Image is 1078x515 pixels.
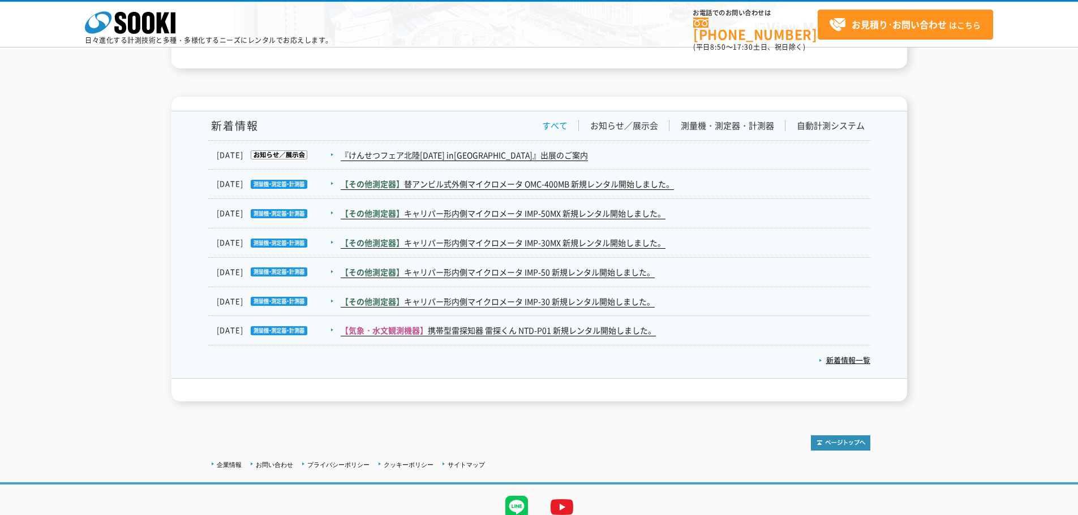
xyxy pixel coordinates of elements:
span: 【その他測定器】 [341,178,404,189]
a: すべて [542,120,568,132]
a: 【その他測定器】キャリパー形内側マイクロメータ IMP-50MX 新規レンタル開始しました。 [341,207,665,219]
dt: [DATE] [217,149,340,161]
dt: [DATE] [217,266,340,278]
h1: 新着情報 [208,120,259,132]
a: 自動計測システム [797,120,865,132]
img: トップページへ [811,435,870,451]
dt: [DATE] [217,296,340,308]
a: 測量機・測定器・計測器 [681,120,774,132]
a: 企業情報 [217,461,242,468]
img: 測量機・測定器・計測器 [243,326,307,335]
span: 【気象・水文観測機器】 [341,324,428,336]
a: 【気象・水文観測機器】携帯型雷探知器 雷探くん NTD-P01 新規レンタル開始しました。 [341,324,656,336]
a: サイトマップ [448,461,485,468]
span: 【その他測定器】 [341,266,404,278]
img: 測量機・測定器・計測器 [243,267,307,276]
img: 測量機・測定器・計測器 [243,209,307,218]
span: 【その他測定器】 [341,207,404,219]
a: 【その他測定器】キャリパー形内側マイクロメータ IMP-30MX 新規レンタル開始しました。 [341,237,665,249]
p: 日々進化する計測技術と多種・多様化するニーズにレンタルでお応えします。 [85,37,333,44]
img: 測量機・測定器・計測器 [243,180,307,189]
a: [PHONE_NUMBER] [693,18,818,41]
dt: [DATE] [217,237,340,249]
a: お知らせ／展示会 [590,120,658,132]
strong: お見積り･お問い合わせ [852,18,947,31]
a: 『けんせつフェア北陸[DATE] in[GEOGRAPHIC_DATA]』出展のご案内 [341,149,588,161]
a: 新着情報一覧 [819,354,870,365]
a: クッキーポリシー [384,461,433,468]
span: はこちら [829,16,981,33]
dt: [DATE] [217,178,340,190]
dt: [DATE] [217,207,340,219]
a: プライバシーポリシー [307,461,370,468]
a: 【その他測定器】替アンビル式外側マイクロメータ OMC-400MB 新規レンタル開始しました。 [341,178,674,190]
a: 【その他測定器】キャリパー形内側マイクロメータ IMP-30 新規レンタル開始しました。 [341,296,655,308]
dt: [DATE] [217,324,340,336]
span: 17:30 [733,42,753,52]
span: 8:50 [710,42,726,52]
img: お知らせ／展示会 [243,150,307,159]
a: お見積り･お問い合わせはこちら [818,10,993,40]
span: (平日 ～ 土日、祝日除く) [693,42,805,52]
span: お電話でのお問い合わせは [693,10,818,16]
img: 測量機・測定器・計測器 [243,297,307,306]
span: 【その他測定器】 [341,296,404,307]
span: 【その他測定器】 [341,237,404,248]
a: お問い合わせ [256,461,293,468]
img: 測量機・測定器・計測器 [243,239,307,248]
a: 【その他測定器】キャリパー形内側マイクロメータ IMP-50 新規レンタル開始しました。 [341,266,655,278]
